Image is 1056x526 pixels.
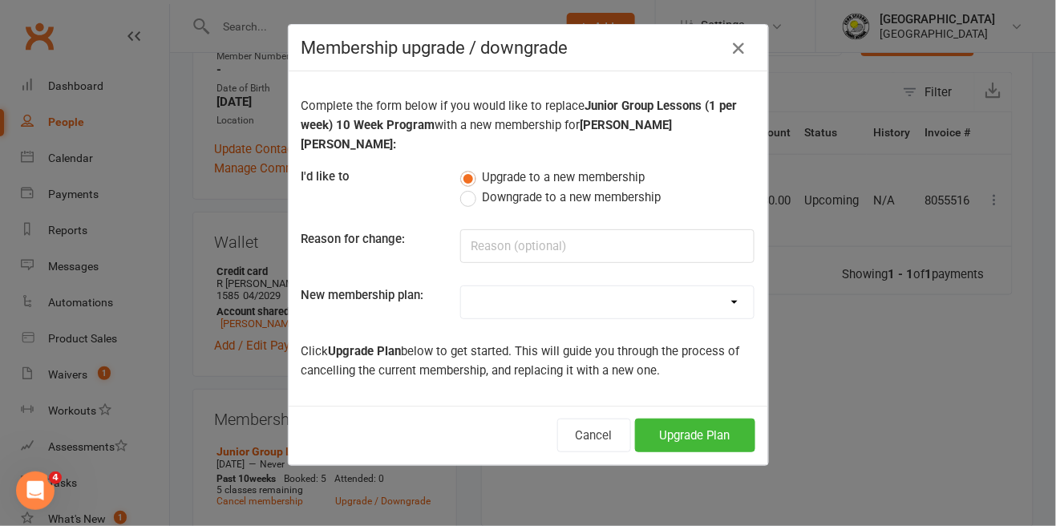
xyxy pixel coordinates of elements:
h4: Membership upgrade / downgrade [301,38,755,58]
b: Upgrade Plan [329,344,402,358]
span: Upgrade to a new membership [482,168,645,184]
input: Reason (optional) [460,229,755,263]
iframe: Intercom live chat [16,471,55,510]
label: Reason for change: [301,229,406,249]
button: Cancel [557,419,631,452]
span: 4 [49,471,62,484]
button: Close [726,35,752,61]
label: New membership plan: [301,285,424,305]
p: Click below to get started. This will guide you through the process of cancelling the current mem... [301,342,755,380]
label: I'd like to [301,167,350,186]
button: Upgrade Plan [635,419,755,452]
span: Downgrade to a new membership [482,188,661,204]
p: Complete the form below if you would like to replace with a new membership for [301,96,755,154]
